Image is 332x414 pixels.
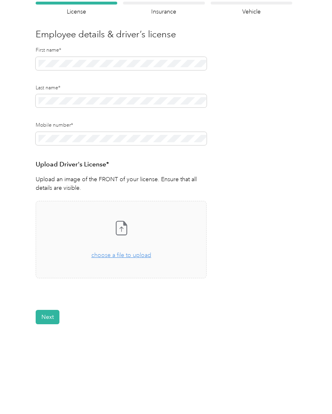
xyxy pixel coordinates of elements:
h4: License [36,7,117,16]
label: Last name* [36,84,207,92]
h4: Vehicle [211,7,292,16]
button: Next [36,310,59,324]
h3: Employee details & driver’s license [36,27,292,41]
label: First name* [36,47,207,54]
h3: Upload Driver's License* [36,159,207,170]
span: choose a file to upload [36,201,206,278]
p: Upload an image of the FRONT of your license. Ensure that all details are visible. [36,175,207,192]
h4: Insurance [123,7,205,16]
span: choose a file to upload [91,252,151,259]
label: Mobile number* [36,122,207,129]
iframe: Everlance-gr Chat Button Frame [286,368,332,414]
